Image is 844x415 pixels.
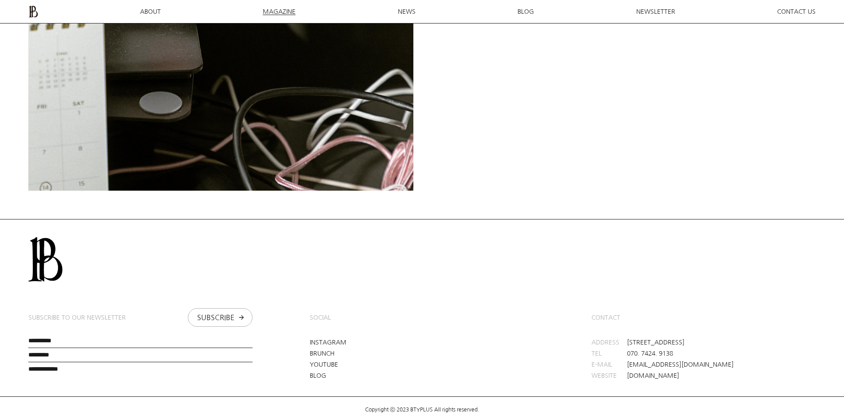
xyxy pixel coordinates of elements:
a: BLOG [310,372,326,379]
a: BRUNCH [310,350,334,356]
a: NEWSLETTER [636,8,675,15]
span: [DOMAIN_NAME] [627,372,679,379]
span: [EMAIL_ADDRESS][DOMAIN_NAME] [627,361,734,368]
div: TEL [591,350,627,356]
img: 0afca24db3087.png [28,237,62,282]
div: MAGAZINE [263,8,296,15]
a: CONTACT US [777,8,816,15]
a: NEWS [398,8,416,15]
div: E-MAIL [591,361,627,368]
a: INSTAGRAM [310,339,346,345]
span: 070. 7424. 9138 [627,350,673,356]
div: CONTACT [591,314,620,321]
a: BLOG [517,8,534,15]
div: arrow_forward [238,314,245,321]
a: ABOUT [140,8,161,15]
div: WEBSITE [591,372,627,379]
a: YOUTUBE [310,361,338,368]
div: SUBSCRIBE TO OUR NEWSLETTER [28,314,126,321]
div: SUBSCRIBE [197,314,234,321]
div: ADDRESS [591,339,627,345]
img: ba379d5522eb3.png [28,5,38,18]
div: SOCIAL [310,314,331,321]
li: [STREET_ADDRESS] [591,339,816,345]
